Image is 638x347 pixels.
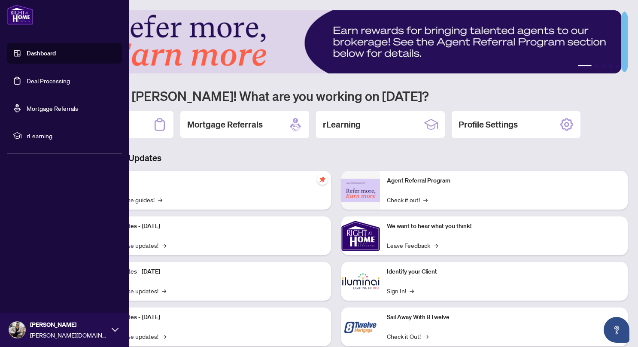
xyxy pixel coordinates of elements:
a: Check it Out!→ [387,332,428,341]
span: → [434,240,438,250]
p: Platform Updates - [DATE] [90,267,324,277]
a: Leave Feedback→ [387,240,438,250]
h3: Brokerage & Industry Updates [45,152,628,164]
h1: Welcome back [PERSON_NAME]! What are you working on [DATE]? [45,88,628,104]
button: 4 [609,65,612,68]
img: Slide 0 [45,10,621,73]
span: rLearning [27,131,116,140]
span: → [162,286,166,295]
img: We want to hear what you think! [341,216,380,255]
a: Deal Processing [27,77,70,85]
button: 5 [616,65,619,68]
span: → [162,240,166,250]
span: → [424,332,428,341]
span: [PERSON_NAME][DOMAIN_NAME][EMAIL_ADDRESS][DOMAIN_NAME] [30,330,107,340]
p: Sail Away With 8Twelve [387,313,621,322]
img: logo [7,4,33,25]
h2: Profile Settings [459,119,518,131]
p: Platform Updates - [DATE] [90,222,324,231]
a: Dashboard [27,49,56,57]
button: 3 [602,65,605,68]
button: 2 [595,65,599,68]
img: Sail Away With 8Twelve [341,307,380,346]
span: pushpin [317,174,328,185]
p: Self-Help [90,176,324,186]
h2: Mortgage Referrals [187,119,263,131]
button: Open asap [604,317,629,343]
button: 1 [578,65,592,68]
span: → [410,286,414,295]
p: We want to hear what you think! [387,222,621,231]
p: Agent Referral Program [387,176,621,186]
img: Identify your Client [341,262,380,301]
p: Identify your Client [387,267,621,277]
span: → [158,195,162,204]
a: Check it out!→ [387,195,428,204]
span: → [423,195,428,204]
img: Agent Referral Program [341,179,380,202]
img: Profile Icon [9,322,25,338]
a: Sign In!→ [387,286,414,295]
p: Platform Updates - [DATE] [90,313,324,322]
a: Mortgage Referrals [27,104,78,112]
h2: rLearning [323,119,361,131]
span: → [162,332,166,341]
span: [PERSON_NAME] [30,320,107,329]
